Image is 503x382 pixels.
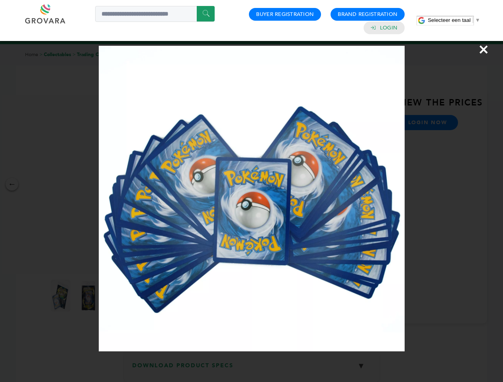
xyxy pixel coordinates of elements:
[475,17,480,23] span: ▼
[99,46,405,351] img: Image Preview
[256,11,314,18] a: Buyer Registration
[338,11,397,18] a: Brand Registration
[428,17,470,23] span: Selecteer een taal
[380,24,397,31] a: Login
[428,17,480,23] a: Selecteer een taal​
[473,17,473,23] span: ​
[478,38,489,60] span: ×
[95,6,215,22] input: Search a product or brand...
